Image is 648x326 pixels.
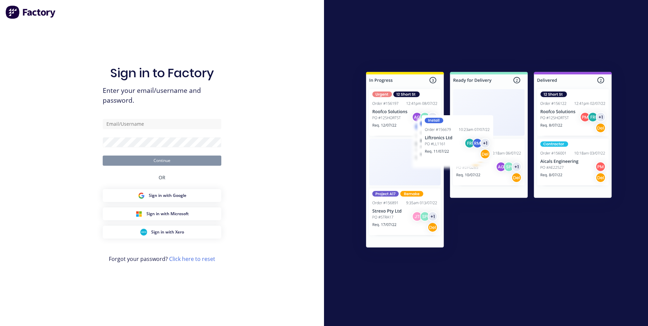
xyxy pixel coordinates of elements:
img: Sign in [351,58,627,264]
span: Enter your email/username and password. [103,86,221,105]
span: Sign in with Google [149,192,186,199]
button: Xero Sign inSign in with Xero [103,226,221,239]
a: Click here to reset [169,255,215,263]
img: Xero Sign in [140,229,147,236]
img: Factory [5,5,56,19]
img: Google Sign in [138,192,145,199]
img: Microsoft Sign in [136,210,142,217]
input: Email/Username [103,119,221,129]
h1: Sign in to Factory [110,66,214,80]
button: Continue [103,156,221,166]
div: OR [159,166,165,189]
span: Sign in with Xero [151,229,184,235]
button: Microsoft Sign inSign in with Microsoft [103,207,221,220]
span: Sign in with Microsoft [146,211,189,217]
span: Forgot your password? [109,255,215,263]
button: Google Sign inSign in with Google [103,189,221,202]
